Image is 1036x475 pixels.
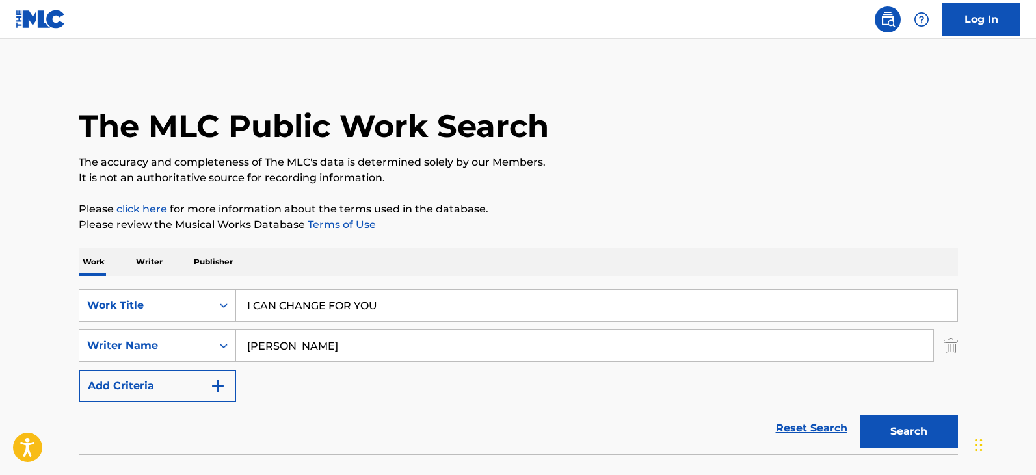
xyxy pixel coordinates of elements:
div: Help [909,6,935,32]
p: Please for more information about the terms used in the database. [79,201,958,217]
iframe: Chat Widget [971,413,1036,475]
p: Work [79,248,109,276]
p: The accuracy and completeness of The MLC's data is determined solely by our Members. [79,155,958,170]
div: Drag [975,426,983,465]
img: search [880,12,896,27]
p: Publisher [190,248,237,276]
img: Delete Criterion [944,329,958,362]
p: Writer [132,248,166,276]
p: It is not an authoritative source for recording information. [79,170,958,186]
a: Terms of Use [305,218,376,231]
a: click here [116,203,167,215]
h1: The MLC Public Work Search [79,107,549,146]
button: Search [860,415,958,448]
img: help [914,12,929,27]
a: Log In [942,3,1020,36]
img: MLC Logo [16,10,66,29]
div: Work Title [87,298,204,313]
form: Search Form [79,289,958,454]
img: 9d2ae6d4665cec9f34b9.svg [210,378,226,394]
p: Please review the Musical Works Database [79,217,958,233]
div: Writer Name [87,338,204,353]
button: Add Criteria [79,370,236,402]
a: Reset Search [769,414,854,443]
a: Public Search [875,6,901,32]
